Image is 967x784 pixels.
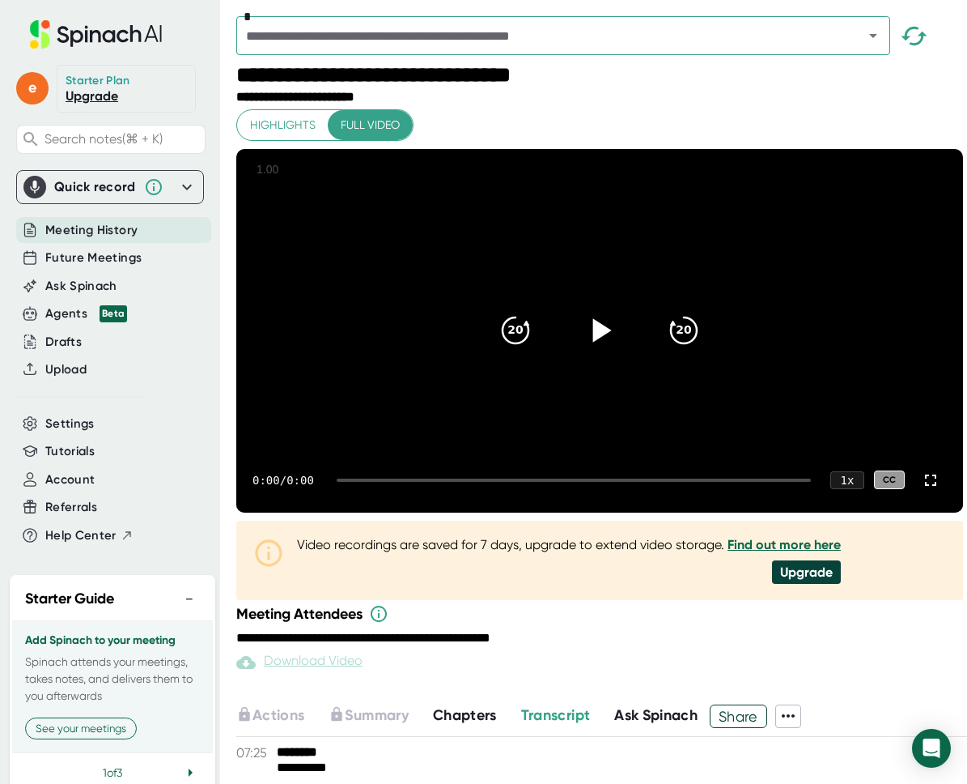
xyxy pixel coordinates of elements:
[45,498,97,517] button: Referrals
[710,702,766,731] span: Share
[45,333,82,352] button: Drafts
[54,179,136,195] div: Quick record
[874,471,905,489] div: CC
[45,305,127,323] button: Agents Beta
[521,705,591,726] button: Transcript
[45,442,95,461] button: Tutorials
[772,560,841,584] div: Upgrade
[912,729,951,768] div: Open Intercom Messenger
[614,705,698,726] button: Ask Spinach
[100,305,127,322] div: Beta
[45,526,134,545] button: Help Center
[45,221,138,240] button: Meeting History
[16,72,49,104] span: e
[45,415,95,433] button: Settings
[236,604,967,624] div: Meeting Attendees
[25,718,137,739] button: See your meetings
[25,634,200,647] h3: Add Spinach to your meeting
[23,171,197,203] div: Quick record
[236,705,304,726] button: Actions
[252,706,304,724] span: Actions
[66,88,118,104] a: Upgrade
[297,537,841,552] div: Video recordings are saved for 7 days, upgrade to extend video storage.
[45,360,87,379] button: Upload
[250,115,316,135] span: Highlights
[45,249,142,267] button: Future Meetings
[25,654,200,705] p: Spinach attends your meetings, takes notes, and delivers them to you afterwards
[45,131,163,147] span: Search notes (⌘ + K)
[179,587,200,611] button: −
[329,705,432,728] div: Upgrade to access
[614,706,698,724] span: Ask Spinach
[710,705,767,728] button: Share
[830,471,864,489] div: 1 x
[236,745,273,761] span: 07:25
[345,706,408,724] span: Summary
[252,474,317,487] div: 0:00 / 0:00
[329,705,408,726] button: Summary
[236,653,363,672] div: Paid feature
[341,115,400,135] span: Full video
[103,766,122,779] span: 1 of 3
[727,537,841,552] a: Find out more here
[66,74,130,88] div: Starter Plan
[862,24,884,47] button: Open
[45,471,95,489] button: Account
[45,277,117,296] button: Ask Spinach
[433,705,497,726] button: Chapters
[328,110,413,140] button: Full video
[25,588,114,610] h2: Starter Guide
[45,305,127,323] div: Agents
[236,705,329,728] div: Upgrade to access
[237,110,329,140] button: Highlights
[433,706,497,724] span: Chapters
[45,526,117,545] span: Help Center
[521,706,591,724] span: Transcript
